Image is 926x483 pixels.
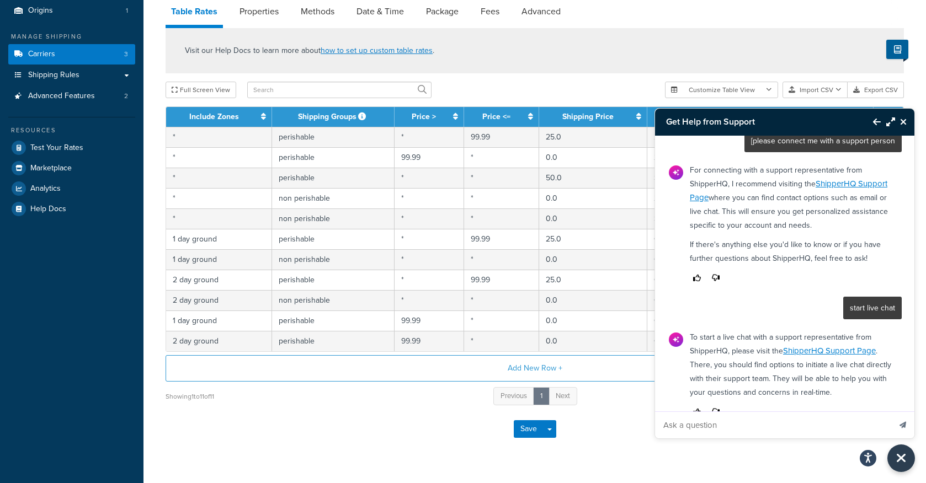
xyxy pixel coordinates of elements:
a: Price <= [482,111,510,122]
span: 2 [124,92,128,101]
td: 0.0 [539,331,648,351]
div: Manage Shipping [8,32,135,41]
span: Origins [28,6,53,15]
td: 2 day ground [166,331,272,351]
a: Advanced Features2 [8,86,135,106]
td: Ground - Ground [647,229,874,249]
td: 2nd Day - 2nd_Day [647,147,874,168]
td: 25.0 [539,270,648,290]
a: Help Docs [8,199,135,219]
span: Analytics [30,184,61,194]
a: 1 [533,387,550,405]
a: Shipping Price [562,111,614,122]
td: perishable [272,229,394,249]
td: 50.0 [539,168,648,188]
td: Standard Overnight - Standard_Overnight [647,168,874,188]
button: Back to Resource Center [862,109,881,135]
td: 0.0 [539,249,648,270]
button: Save [514,420,544,438]
p: For connecting with a support representative from ShipperHQ, I recommend visiting the where you c... [690,163,895,232]
span: Help Docs [30,205,66,214]
td: 99.99 [395,147,464,168]
td: Ground - Ground2dayship [647,331,874,351]
a: Origins1 [8,1,135,21]
td: 1 day ground [166,310,272,331]
div: Showing 1 to 11 of 11 [166,389,214,404]
td: 1 day ground [166,249,272,270]
a: Next [549,387,577,405]
td: 99.99 [464,270,539,290]
td: 0.0 [539,310,648,331]
span: Next [556,390,570,401]
td: 99.99 [464,127,539,147]
span: 3 [124,50,128,59]
button: Send message [891,411,914,438]
td: perishable [272,168,394,188]
div: Resources [8,126,135,135]
button: Thumbs down [709,271,723,286]
a: how to set up custom table rates [321,45,433,56]
button: Show Help Docs [886,40,908,59]
li: Carriers [8,44,135,65]
a: Marketplace [8,158,135,178]
button: Add New Row + [166,355,904,382]
td: perishable [272,331,394,351]
input: Search [247,82,432,98]
td: 2 day ground [166,290,272,310]
td: Standard Overnight - Standard_Overnight [647,208,874,229]
td: 25.0 [539,229,648,249]
img: Bot Avatar [669,332,683,347]
p: Visit our Help Docs to learn more about . [185,45,434,57]
a: Analytics [8,179,135,198]
td: 99.99 [395,310,464,331]
li: Advanced Features [8,86,135,106]
td: 0.0 [539,188,648,208]
a: Price > [412,111,436,122]
button: Thumbs up [690,405,704,420]
td: perishable [272,127,394,147]
a: Shipping Rules [8,65,135,85]
a: ShipperHQ Support Page [783,345,876,357]
span: Previous [501,390,527,401]
td: perishable [272,147,394,168]
button: Import CSV [783,82,848,98]
button: Close Resource Center [887,444,915,472]
td: 25.0 [539,127,648,147]
td: non perishable [272,290,394,310]
h3: Get Help from Support [655,109,862,135]
button: Thumbs down [709,405,723,420]
a: Carriers3 [8,44,135,65]
button: Close Resource Center [895,115,914,128]
td: 2nd Day - 2nd_Day [647,188,874,208]
p: [please connect me with a support person [751,134,895,148]
td: 2 day ground [166,270,272,290]
td: Ground - Ground2dayship [647,290,874,310]
a: Previous [493,387,534,405]
td: 0.0 [539,290,648,310]
a: Include Zones [189,111,239,122]
td: Ground - Ground2dayship [647,270,874,290]
td: Ground - Ground [647,249,874,270]
span: Marketplace [30,164,72,173]
td: 0.0 [539,147,648,168]
td: Ground - Ground [647,310,874,331]
td: non perishable [272,208,394,229]
button: Thumbs up [690,271,704,286]
p: If there's anything else you'd like to know or if you have further questions about ShipperHQ, fee... [690,238,895,265]
td: 99.99 [395,331,464,351]
th: Shipping Groups [272,107,394,127]
td: 0.0 [539,208,648,229]
td: non perishable [272,188,394,208]
button: Customize Table View [665,82,778,98]
td: perishable [272,310,394,331]
span: Test Your Rates [30,143,83,153]
img: Bot Avatar [669,165,683,180]
button: Full Screen View [166,82,236,98]
p: start live chat [850,301,895,315]
a: Test Your Rates [8,138,135,158]
input: Ask a question [655,412,890,438]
